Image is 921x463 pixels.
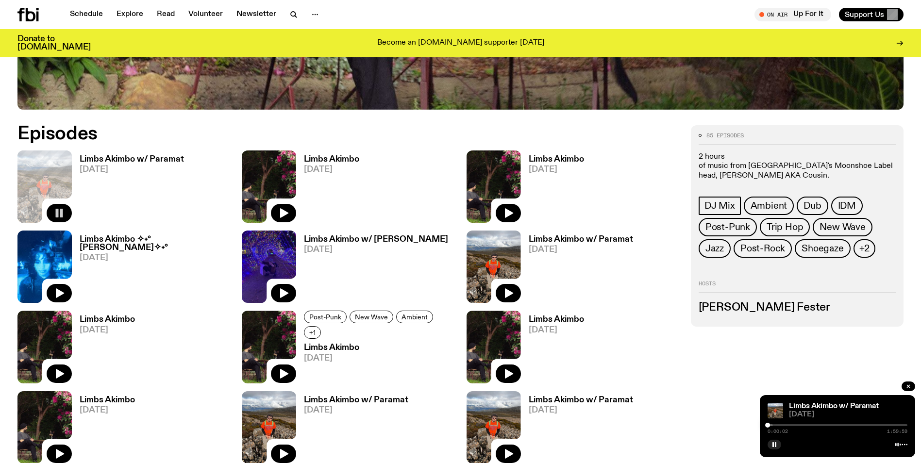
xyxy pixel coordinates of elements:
[704,200,735,211] span: DJ Mix
[699,302,896,313] h3: [PERSON_NAME] Fester
[751,200,787,211] span: Ambient
[804,200,821,211] span: Dub
[467,311,521,383] img: Jackson sits at an outdoor table, legs crossed and gazing at a black and brown dog also sitting a...
[396,311,433,323] a: Ambient
[845,10,884,19] span: Support Us
[80,235,230,252] h3: Limbs Akimbo ✧˖°[PERSON_NAME]✧˖°
[80,406,135,414] span: [DATE]
[309,314,341,321] span: Post-Punk
[838,200,856,211] span: IDM
[529,155,584,164] h3: Limbs Akimbo
[151,8,181,21] a: Read
[355,314,388,321] span: New Wave
[789,402,879,410] a: Limbs Akimbo w/ Paramat
[17,35,91,51] h3: Donate to [DOMAIN_NAME]
[80,396,135,404] h3: Limbs Akimbo
[80,155,184,164] h3: Limbs Akimbo w/ Paramat
[80,254,230,262] span: [DATE]
[802,243,843,254] span: Shoegaze
[795,239,850,258] a: Shoegaze
[887,429,907,434] span: 1:59:59
[699,152,896,181] p: 2 hours of music from [GEOGRAPHIC_DATA]'s Moonshoe Label head, [PERSON_NAME] AKA Cousin.
[111,8,149,21] a: Explore
[797,197,828,215] a: Dub
[72,155,184,223] a: Limbs Akimbo w/ Paramat[DATE]
[529,326,584,334] span: [DATE]
[740,243,785,254] span: Post-Rock
[304,406,408,414] span: [DATE]
[304,396,408,404] h3: Limbs Akimbo w/ Paramat
[521,315,584,383] a: Limbs Akimbo[DATE]
[754,8,831,21] button: On AirUp For It
[296,235,448,303] a: Limbs Akimbo w/ [PERSON_NAME][DATE]
[529,246,633,254] span: [DATE]
[529,406,633,414] span: [DATE]
[80,326,135,334] span: [DATE]
[744,197,794,215] a: Ambient
[304,344,454,352] h3: Limbs Akimbo
[304,311,347,323] a: Post-Punk
[699,281,896,293] h2: Hosts
[402,314,428,321] span: Ambient
[242,311,296,383] img: Jackson sits at an outdoor table, legs crossed and gazing at a black and brown dog also sitting a...
[304,155,359,164] h3: Limbs Akimbo
[699,197,741,215] a: DJ Mix
[813,218,872,236] a: New Wave
[768,429,788,434] span: 0:00:02
[64,8,109,21] a: Schedule
[529,165,584,174] span: [DATE]
[304,326,321,339] button: +1
[304,165,359,174] span: [DATE]
[296,344,454,383] a: Limbs Akimbo[DATE]
[231,8,282,21] a: Newsletter
[72,235,230,303] a: Limbs Akimbo ✧˖°[PERSON_NAME]✧˖°[DATE]
[242,150,296,223] img: Jackson sits at an outdoor table, legs crossed and gazing at a black and brown dog also sitting a...
[304,246,448,254] span: [DATE]
[706,133,744,138] span: 85 episodes
[80,315,135,324] h3: Limbs Akimbo
[309,329,316,336] span: +1
[17,125,604,143] h2: Episodes
[529,315,584,324] h3: Limbs Akimbo
[521,235,633,303] a: Limbs Akimbo w/ Paramat[DATE]
[699,218,757,236] a: Post-Punk
[304,235,448,244] h3: Limbs Akimbo w/ [PERSON_NAME]
[859,243,870,254] span: +2
[467,150,521,223] img: Jackson sits at an outdoor table, legs crossed and gazing at a black and brown dog also sitting a...
[377,39,544,48] p: Become an [DOMAIN_NAME] supporter [DATE]
[734,239,792,258] a: Post-Rock
[529,235,633,244] h3: Limbs Akimbo w/ Paramat
[839,8,904,21] button: Support Us
[705,222,750,232] span: Post-Punk
[17,311,72,383] img: Jackson sits at an outdoor table, legs crossed and gazing at a black and brown dog also sitting a...
[820,222,865,232] span: New Wave
[304,354,454,363] span: [DATE]
[72,315,135,383] a: Limbs Akimbo[DATE]
[789,411,907,418] span: [DATE]
[831,197,863,215] a: IDM
[80,165,184,174] span: [DATE]
[350,311,393,323] a: New Wave
[296,155,359,223] a: Limbs Akimbo[DATE]
[529,396,633,404] h3: Limbs Akimbo w/ Paramat
[705,243,724,254] span: Jazz
[699,239,731,258] a: Jazz
[521,155,584,223] a: Limbs Akimbo[DATE]
[767,222,803,232] span: Trip Hop
[760,218,810,236] a: Trip Hop
[854,239,876,258] button: +2
[183,8,229,21] a: Volunteer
